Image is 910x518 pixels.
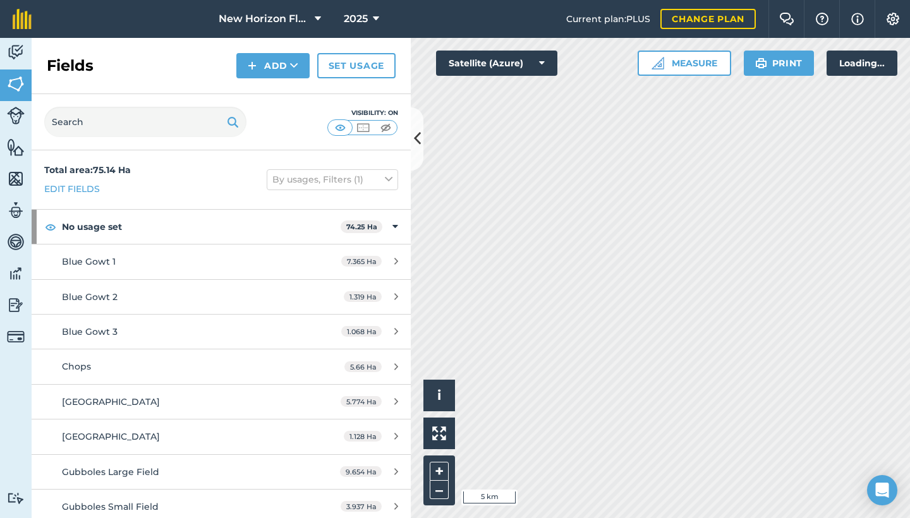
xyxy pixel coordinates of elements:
a: Change plan [660,9,756,29]
img: A cog icon [885,13,901,25]
span: New Horizon Flowers [219,11,310,27]
a: Set usage [317,53,396,78]
a: Edit fields [44,182,100,196]
img: svg+xml;base64,PHN2ZyB4bWxucz0iaHR0cDovL3d3dy53My5vcmcvMjAwMC9zdmciIHdpZHRoPSI1MCIgaGVpZ2h0PSI0MC... [355,121,371,134]
strong: 74.25 Ha [346,222,377,231]
button: Add [236,53,310,78]
img: svg+xml;base64,PD94bWwgdmVyc2lvbj0iMS4wIiBlbmNvZGluZz0idXRmLTgiPz4KPCEtLSBHZW5lcmF0b3I6IEFkb2JlIE... [7,201,25,220]
span: 1.068 Ha [341,326,382,337]
img: svg+xml;base64,PD94bWwgdmVyc2lvbj0iMS4wIiBlbmNvZGluZz0idXRmLTgiPz4KPCEtLSBHZW5lcmF0b3I6IEFkb2JlIE... [7,264,25,283]
span: 5.66 Ha [344,361,382,372]
span: 3.937 Ha [341,501,382,512]
img: svg+xml;base64,PD94bWwgdmVyc2lvbj0iMS4wIiBlbmNvZGluZz0idXRmLTgiPz4KPCEtLSBHZW5lcmF0b3I6IEFkb2JlIE... [7,107,25,124]
span: 7.365 Ha [341,256,382,267]
span: Current plan : PLUS [566,12,650,26]
span: Blue Gowt 2 [62,291,118,303]
a: Gubboles Large Field9.654 Ha [32,455,411,489]
img: svg+xml;base64,PHN2ZyB4bWxucz0iaHR0cDovL3d3dy53My5vcmcvMjAwMC9zdmciIHdpZHRoPSI1MCIgaGVpZ2h0PSI0MC... [332,121,348,134]
button: – [430,481,449,499]
img: svg+xml;base64,PD94bWwgdmVyc2lvbj0iMS4wIiBlbmNvZGluZz0idXRmLTgiPz4KPCEtLSBHZW5lcmF0b3I6IEFkb2JlIE... [7,232,25,251]
span: Blue Gowt 1 [62,256,116,267]
img: svg+xml;base64,PHN2ZyB4bWxucz0iaHR0cDovL3d3dy53My5vcmcvMjAwMC9zdmciIHdpZHRoPSIxNyIgaGVpZ2h0PSIxNy... [851,11,864,27]
span: 2025 [344,11,368,27]
span: Blue Gowt 3 [62,326,118,337]
img: svg+xml;base64,PHN2ZyB4bWxucz0iaHR0cDovL3d3dy53My5vcmcvMjAwMC9zdmciIHdpZHRoPSIxOSIgaGVpZ2h0PSIyNC... [755,56,767,71]
div: No usage set74.25 Ha [32,210,411,244]
img: svg+xml;base64,PHN2ZyB4bWxucz0iaHR0cDovL3d3dy53My5vcmcvMjAwMC9zdmciIHdpZHRoPSI1NiIgaGVpZ2h0PSI2MC... [7,138,25,157]
span: Gubboles Large Field [62,466,159,478]
span: 1.128 Ha [344,431,382,442]
div: Open Intercom Messenger [867,475,897,505]
a: Blue Gowt 17.365 Ha [32,244,411,279]
input: Search [44,107,246,137]
span: i [437,387,441,403]
img: Ruler icon [652,57,664,69]
img: svg+xml;base64,PD94bWwgdmVyc2lvbj0iMS4wIiBlbmNvZGluZz0idXRmLTgiPz4KPCEtLSBHZW5lcmF0b3I6IEFkb2JlIE... [7,492,25,504]
img: fieldmargin Logo [13,9,32,29]
img: svg+xml;base64,PHN2ZyB4bWxucz0iaHR0cDovL3d3dy53My5vcmcvMjAwMC9zdmciIHdpZHRoPSI1MCIgaGVpZ2h0PSI0MC... [378,121,394,134]
a: Blue Gowt 21.319 Ha [32,280,411,314]
img: svg+xml;base64,PD94bWwgdmVyc2lvbj0iMS4wIiBlbmNvZGluZz0idXRmLTgiPz4KPCEtLSBHZW5lcmF0b3I6IEFkb2JlIE... [7,328,25,346]
button: + [430,462,449,481]
div: Visibility: On [327,108,398,118]
strong: Total area : 75.14 Ha [44,164,131,176]
img: svg+xml;base64,PHN2ZyB4bWxucz0iaHR0cDovL3d3dy53My5vcmcvMjAwMC9zdmciIHdpZHRoPSI1NiIgaGVpZ2h0PSI2MC... [7,169,25,188]
img: svg+xml;base64,PHN2ZyB4bWxucz0iaHR0cDovL3d3dy53My5vcmcvMjAwMC9zdmciIHdpZHRoPSIxNCIgaGVpZ2h0PSIyNC... [248,58,257,73]
a: Blue Gowt 31.068 Ha [32,315,411,349]
span: [GEOGRAPHIC_DATA] [62,396,160,407]
img: A question mark icon [815,13,830,25]
img: Two speech bubbles overlapping with the left bubble in the forefront [779,13,794,25]
span: 1.319 Ha [344,291,382,302]
span: 9.654 Ha [340,466,382,477]
span: Chops [62,361,91,372]
span: [GEOGRAPHIC_DATA] [62,431,160,442]
button: i [423,380,455,411]
img: svg+xml;base64,PHN2ZyB4bWxucz0iaHR0cDovL3d3dy53My5vcmcvMjAwMC9zdmciIHdpZHRoPSI1NiIgaGVpZ2h0PSI2MC... [7,75,25,93]
a: [GEOGRAPHIC_DATA]5.774 Ha [32,385,411,419]
h2: Fields [47,56,94,76]
img: svg+xml;base64,PHN2ZyB4bWxucz0iaHR0cDovL3d3dy53My5vcmcvMjAwMC9zdmciIHdpZHRoPSIxOSIgaGVpZ2h0PSIyNC... [227,114,239,129]
a: [GEOGRAPHIC_DATA]1.128 Ha [32,419,411,454]
div: Loading... [827,51,897,76]
span: Gubboles Small Field [62,501,159,512]
button: Measure [638,51,731,76]
button: Print [744,51,815,76]
img: svg+xml;base64,PD94bWwgdmVyc2lvbj0iMS4wIiBlbmNvZGluZz0idXRmLTgiPz4KPCEtLSBHZW5lcmF0b3I6IEFkb2JlIE... [7,43,25,62]
strong: No usage set [62,210,341,244]
a: Chops5.66 Ha [32,349,411,383]
button: By usages, Filters (1) [267,169,398,190]
img: Four arrows, one pointing top left, one top right, one bottom right and the last bottom left [432,426,446,440]
img: svg+xml;base64,PHN2ZyB4bWxucz0iaHR0cDovL3d3dy53My5vcmcvMjAwMC9zdmciIHdpZHRoPSIxOCIgaGVpZ2h0PSIyNC... [45,219,56,234]
span: 5.774 Ha [341,396,382,407]
img: svg+xml;base64,PD94bWwgdmVyc2lvbj0iMS4wIiBlbmNvZGluZz0idXRmLTgiPz4KPCEtLSBHZW5lcmF0b3I6IEFkb2JlIE... [7,296,25,315]
button: Satellite (Azure) [436,51,557,76]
